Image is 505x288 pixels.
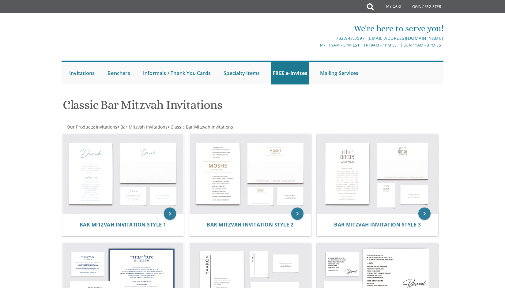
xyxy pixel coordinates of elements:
[117,124,168,130] span: >
[106,62,132,84] a: Benchers
[189,35,443,42] div: |
[80,222,166,228] a: Bar Mitzvah Invitation Style 1
[95,124,117,130] a: Invitations
[63,98,313,116] h1: Classic Bar Mitzvah Invitations
[190,134,311,214] img: Bar Mitzvah Invitation Style 2
[291,208,303,220] a: keyboard_arrow_right
[66,124,94,130] a: Our Products
[68,62,96,84] a: Invitations
[271,62,309,84] a: FREE e-Invites
[336,35,365,41] a: 732.947.3597
[164,208,176,220] a: keyboard_arrow_right
[62,124,253,130] div: :
[96,124,117,130] span: Invitations
[141,62,212,84] a: Informals / Thank You Cards
[334,222,421,228] a: Bar Mitzvah Invitation Style 3
[189,22,443,35] div: We're here to serve you!
[189,42,443,48] div: M-Th 9am - 5pm EST | Fri 9am - 1pm EST | Sun 11am - 3pm EST
[170,124,233,130] a: Classic Bar Mitzvah Invitations
[207,222,293,228] a: Bar Mitzvah Invitation Style 2
[80,221,166,228] span: Bar Mitzvah Invitation Style 1
[317,134,438,214] img: Bar Mitzvah Invitation Style 3
[334,221,421,228] span: Bar Mitzvah Invitation Style 3
[207,221,293,228] span: Bar Mitzvah Invitation Style 2
[373,1,406,13] a: My Cart
[168,124,233,130] span: >
[120,124,168,130] a: Bar Mitzvah Invitations
[222,62,261,84] a: Specialty Items
[418,208,431,220] a: keyboard_arrow_right
[367,35,443,41] a: [EMAIL_ADDRESS][DOMAIN_NAME]
[318,62,360,84] a: Mailing Services
[62,134,184,214] img: Bar Mitzvah Invitation Style 1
